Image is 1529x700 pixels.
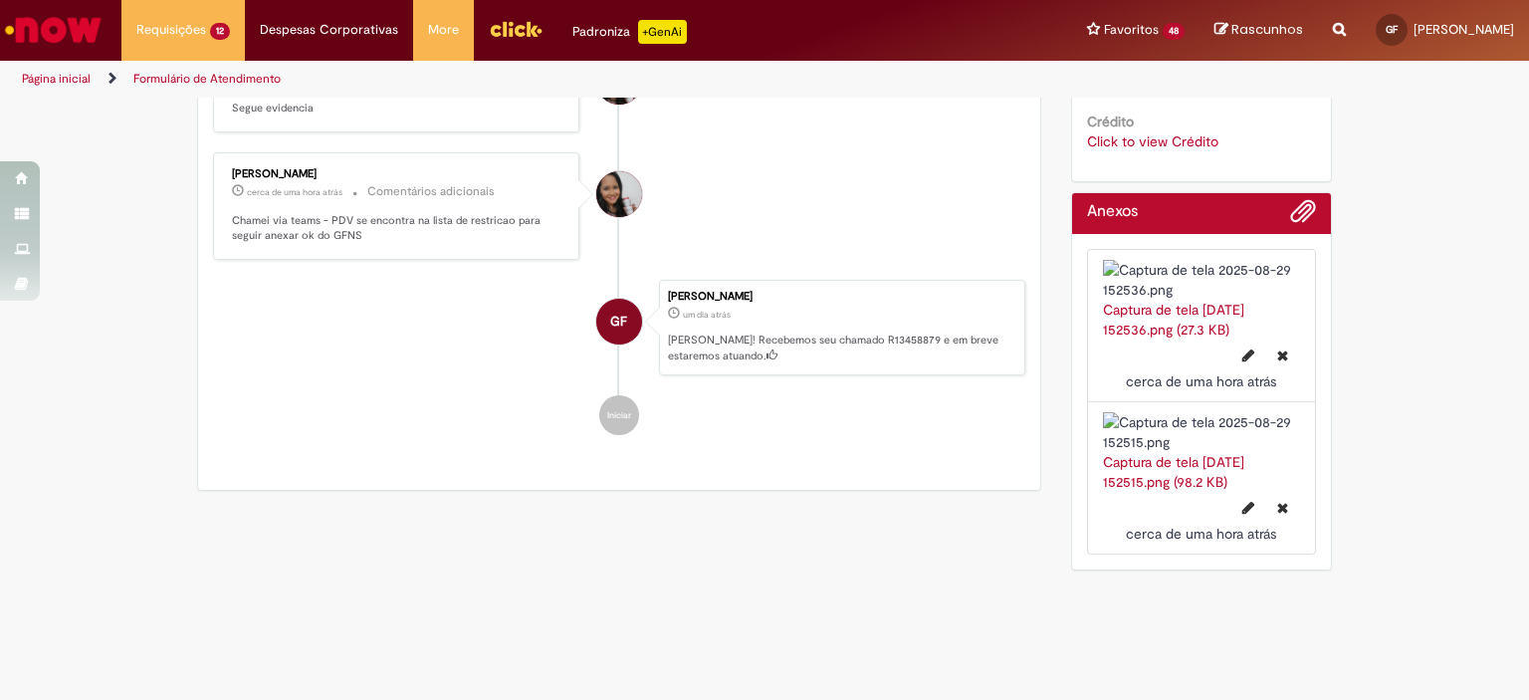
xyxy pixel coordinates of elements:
[1103,412,1301,452] img: Captura de tela 2025-08-29 152515.png
[572,20,687,44] div: Padroniza
[1414,21,1514,38] span: [PERSON_NAME]
[489,14,543,44] img: click_logo_yellow_360x200.png
[1163,23,1185,40] span: 48
[1126,525,1276,543] time: 29/08/2025 15:25:30
[136,20,206,40] span: Requisições
[1214,21,1303,40] a: Rascunhos
[210,23,230,40] span: 12
[1386,23,1398,36] span: GF
[668,291,1014,303] div: [PERSON_NAME]
[1126,372,1276,390] time: 29/08/2025 15:25:51
[1265,492,1300,524] button: Excluir Captura de tela 2025-08-29 152515.png
[15,61,1004,98] ul: Trilhas de página
[610,298,627,346] span: GF
[683,309,731,321] span: um dia atrás
[232,168,563,180] div: [PERSON_NAME]
[247,186,342,198] time: 29/08/2025 15:24:52
[232,213,563,244] p: Chamei via teams - PDV se encontra na lista de restricao para seguir anexar ok do GFNS
[247,186,342,198] span: cerca de uma hora atrás
[367,183,495,200] small: Comentários adicionais
[260,20,398,40] span: Despesas Corporativas
[1230,492,1266,524] button: Editar nome de arquivo Captura de tela 2025-08-29 152515.png
[1087,113,1134,130] b: Crédito
[2,10,105,50] img: ServiceNow
[1265,340,1300,371] button: Excluir Captura de tela 2025-08-29 152536.png
[1103,453,1244,491] a: Captura de tela [DATE] 152515.png (98.2 KB)
[428,20,459,40] span: More
[1104,20,1159,40] span: Favoritos
[1126,372,1276,390] span: cerca de uma hora atrás
[1103,260,1301,300] img: Captura de tela 2025-08-29 152536.png
[1290,198,1316,234] button: Adicionar anexos
[1126,525,1276,543] span: cerca de uma hora atrás
[1087,132,1218,150] a: Click to view Crédito
[1103,301,1244,339] a: Captura de tela [DATE] 152536.png (27.3 KB)
[22,71,91,87] a: Página inicial
[133,71,281,87] a: Formulário de Atendimento
[1231,20,1303,39] span: Rascunhos
[1087,203,1138,221] h2: Anexos
[596,171,642,217] div: undefined Online
[683,309,731,321] time: 28/08/2025 15:54:44
[668,333,1014,363] p: [PERSON_NAME]! Recebemos seu chamado R13458879 e em breve estaremos atuando.
[213,280,1025,375] li: Giovanna Rodrigues Faria
[1230,340,1266,371] button: Editar nome de arquivo Captura de tela 2025-08-29 152536.png
[596,299,642,345] div: Giovanna Rodrigues Faria
[232,101,563,117] p: Segue evidencia
[638,20,687,44] p: +GenAi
